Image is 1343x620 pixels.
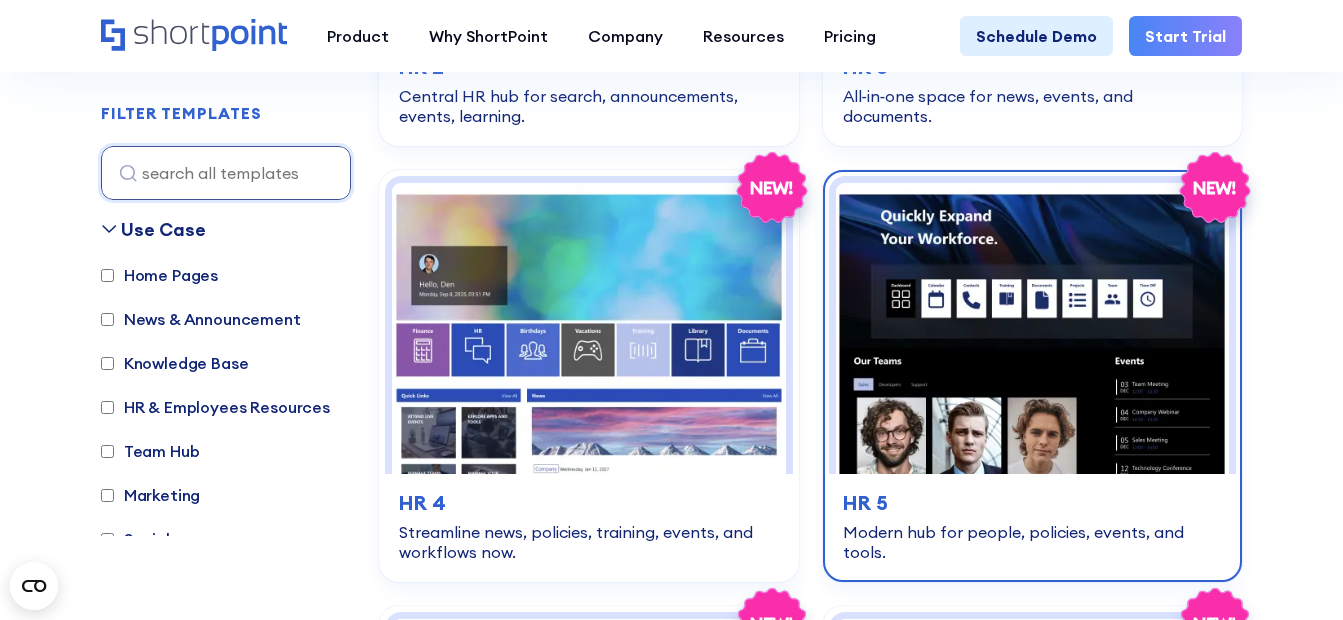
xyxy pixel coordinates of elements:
input: search all templates [101,146,351,200]
label: Team Hub [101,439,200,463]
label: News & Announcement [101,307,301,331]
label: Knowledge Base [101,351,249,375]
h3: HR 4 [399,488,779,518]
input: HR & Employees Resources [101,401,114,414]
input: Team Hub [101,445,114,458]
input: Knowledge Base [101,357,114,370]
div: Central HR hub for search, announcements, events, learning. [399,86,779,126]
div: Why ShortPoint [429,24,548,48]
a: Schedule Demo [960,16,1113,56]
a: Resources [683,16,804,56]
div: Resources [703,24,784,48]
h3: HR 5 [843,488,1223,518]
input: Marketing [101,489,114,502]
img: HR 4 – SharePoint HR Intranet Template: Streamline news, policies, training, events, and workflow... [392,183,786,474]
input: Social [101,533,114,546]
a: Pricing [804,16,896,56]
div: Company [588,24,663,48]
div: Streamline news, policies, training, events, and workflows now. [399,522,779,562]
a: HR 5 – Human Resource Template: Modern hub for people, policies, events, and tools.HR 5Modern hub... [823,170,1243,582]
a: Why ShortPoint [409,16,568,56]
div: Product [327,24,389,48]
div: Use Case [121,216,206,243]
label: Social [101,527,170,551]
input: Home Pages [101,269,114,282]
a: Company [568,16,683,56]
a: HR 4 – SharePoint HR Intranet Template: Streamline news, policies, training, events, and workflow... [379,170,799,582]
a: Start Trial [1129,16,1242,56]
img: HR 5 – Human Resource Template: Modern hub for people, policies, events, and tools. [836,183,1230,474]
input: News & Announcement [101,313,114,326]
a: Home [101,19,287,53]
div: All‑in‑one space for news, events, and documents. [843,86,1223,126]
a: Product [307,16,409,56]
h2: FILTER TEMPLATES [101,105,262,123]
label: Home Pages [101,263,218,287]
label: HR & Employees Resources [101,395,330,419]
iframe: Chat Widget [983,388,1343,620]
label: Marketing [101,483,201,507]
div: Modern hub for people, policies, events, and tools. [843,522,1223,562]
div: Pricing [824,24,876,48]
button: Open CMP widget [10,562,58,610]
